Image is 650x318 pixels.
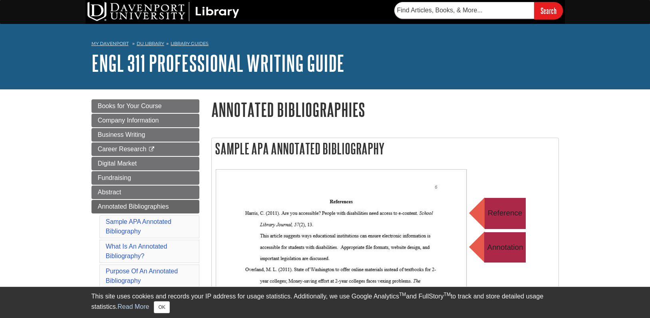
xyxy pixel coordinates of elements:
span: Career Research [98,146,147,152]
a: ENGL 311 Professional Writing Guide [91,51,344,75]
a: Digital Market [91,157,199,170]
a: Annotated Bibliographies [91,200,199,213]
a: DU Library [137,41,164,46]
sup: TM [444,292,451,297]
a: Read More [117,303,149,310]
a: Sample APA Annotated Bibliography [106,218,171,235]
nav: breadcrumb [91,38,559,51]
form: Searches DU Library's articles, books, and more [394,2,563,19]
span: Company Information [98,117,159,124]
input: Search [534,2,563,19]
a: Library Guides [171,41,209,46]
a: Fundraising [91,171,199,185]
span: Abstract [98,189,121,196]
a: Career Research [91,142,199,156]
img: DU Library [87,2,239,21]
input: Find Articles, Books, & More... [394,2,534,19]
i: This link opens in a new window [148,147,155,152]
h1: Annotated Bibliographies [211,99,559,120]
span: Fundraising [98,174,131,181]
a: Purpose Of An Annotated Bibliography [106,268,178,284]
span: Annotated Bibliographies [98,203,169,210]
a: What Is An Annotated Bibliography? [106,243,167,259]
a: Abstract [91,186,199,199]
span: Books for Your Course [98,103,162,109]
h2: Sample APA Annotated Bibliography [212,138,559,159]
sup: TM [399,292,406,297]
a: Company Information [91,114,199,127]
a: My Davenport [91,40,129,47]
a: Books for Your Course [91,99,199,113]
span: Business Writing [98,131,145,138]
span: Digital Market [98,160,137,167]
a: Business Writing [91,128,199,142]
div: This site uses cookies and records your IP address for usage statistics. Additionally, we use Goo... [91,292,559,313]
button: Close [154,301,169,313]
